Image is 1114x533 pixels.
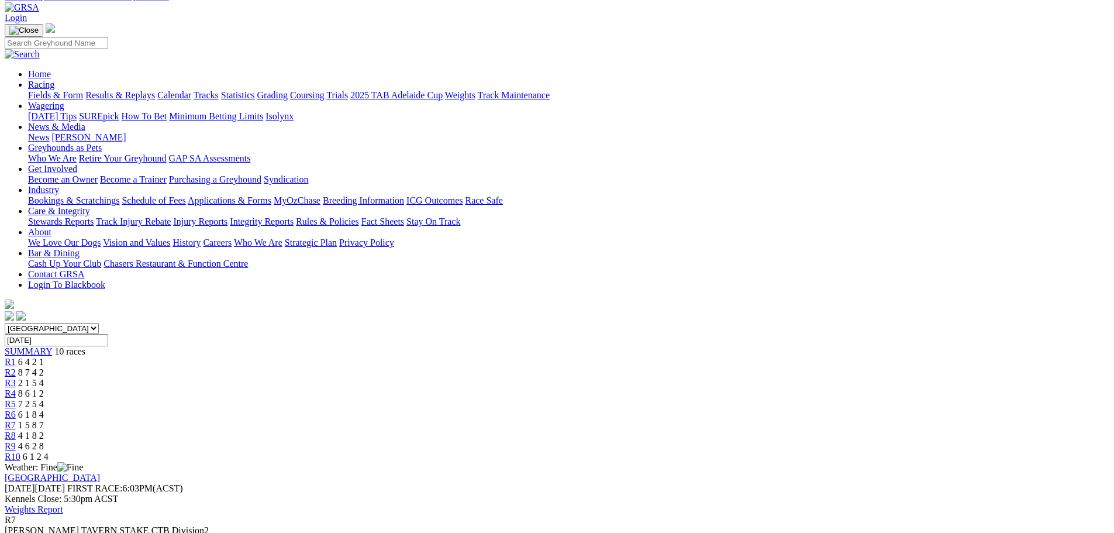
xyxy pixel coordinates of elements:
div: Kennels Close: 5:30pm ACST [5,494,1109,504]
a: Become a Trainer [100,174,167,184]
a: About [28,227,51,237]
a: [GEOGRAPHIC_DATA] [5,473,100,483]
img: GRSA [5,2,39,13]
a: Stewards Reports [28,216,94,226]
span: FIRST RACE: [67,483,122,493]
a: Integrity Reports [230,216,294,226]
span: 6 1 8 4 [18,410,44,419]
span: 4 1 8 2 [18,431,44,441]
a: Applications & Forms [188,195,271,205]
span: Weather: Fine [5,462,83,472]
span: 6 1 2 4 [23,452,49,462]
a: Who We Are [28,153,77,163]
a: R2 [5,367,16,377]
div: Get Involved [28,174,1109,185]
span: [DATE] [5,483,35,493]
a: Vision and Values [103,238,170,247]
span: 2 1 5 4 [18,378,44,388]
a: Racing [28,80,54,90]
img: Search [5,49,40,60]
a: [PERSON_NAME] [51,132,126,142]
a: R4 [5,388,16,398]
a: We Love Our Dogs [28,238,101,247]
a: How To Bet [122,111,167,121]
a: Results & Replays [85,90,155,100]
a: Tracks [194,90,219,100]
div: Wagering [28,111,1109,122]
img: twitter.svg [16,311,26,321]
a: Wagering [28,101,64,111]
a: 2025 TAB Adelaide Cup [350,90,443,100]
span: R7 [5,515,16,525]
a: Stay On Track [406,216,460,226]
span: 8 7 4 2 [18,367,44,377]
a: R10 [5,452,20,462]
a: History [173,238,201,247]
span: 1 5 8 7 [18,420,44,430]
a: Strategic Plan [285,238,337,247]
a: Login To Blackbook [28,280,105,290]
span: 7 2 5 4 [18,399,44,409]
a: R7 [5,420,16,430]
img: logo-grsa-white.png [5,300,14,309]
img: facebook.svg [5,311,14,321]
a: R5 [5,399,16,409]
a: Greyhounds as Pets [28,143,102,153]
a: Login [5,13,27,23]
a: Become an Owner [28,174,98,184]
input: Search [5,37,108,49]
div: Care & Integrity [28,216,1109,227]
a: Minimum Betting Limits [169,111,263,121]
div: Greyhounds as Pets [28,153,1109,164]
a: Industry [28,185,59,195]
span: [DATE] [5,483,65,493]
a: Fact Sheets [361,216,404,226]
a: News & Media [28,122,85,132]
a: Careers [203,238,232,247]
div: Racing [28,90,1109,101]
img: logo-grsa-white.png [46,23,55,33]
a: MyOzChase [274,195,320,205]
a: SUMMARY [5,346,52,356]
span: 6:03PM(ACST) [67,483,183,493]
a: Breeding Information [323,195,404,205]
a: Bar & Dining [28,248,80,258]
div: News & Media [28,132,1109,143]
a: Care & Integrity [28,206,90,216]
a: Weights [445,90,475,100]
a: Calendar [157,90,191,100]
span: 6 4 2 1 [18,357,44,367]
a: Chasers Restaurant & Function Centre [104,259,248,269]
a: Coursing [290,90,325,100]
a: Isolynx [265,111,294,121]
a: Track Injury Rebate [96,216,171,226]
input: Select date [5,334,108,346]
img: Close [9,26,39,35]
a: Who We Are [234,238,282,247]
a: Syndication [264,174,308,184]
a: Rules & Policies [296,216,359,226]
a: [DATE] Tips [28,111,77,121]
a: Injury Reports [173,216,227,226]
a: ICG Outcomes [406,195,463,205]
a: R6 [5,410,16,419]
a: Track Maintenance [478,90,550,100]
a: Cash Up Your Club [28,259,101,269]
span: 4 6 2 8 [18,441,44,451]
span: 10 races [54,346,85,356]
a: R3 [5,378,16,388]
span: 8 6 1 2 [18,388,44,398]
div: Industry [28,195,1109,206]
a: R9 [5,441,16,451]
a: Privacy Policy [339,238,394,247]
span: R8 [5,431,16,441]
div: About [28,238,1109,248]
